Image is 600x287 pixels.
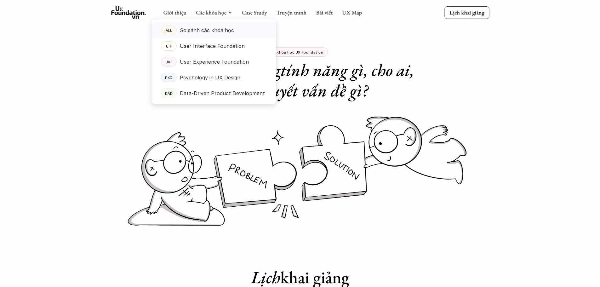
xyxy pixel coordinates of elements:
[316,9,333,16] a: Bài viết
[151,38,276,54] a: UIFUser Interface Foundation
[151,22,276,38] a: ALLSo sánh các khóa học
[151,70,276,85] a: PXDPsychology in UX Design
[165,60,172,64] p: UXF
[232,59,418,101] em: tính năng gì, cho ai, giải quyết vấn đề gì?
[277,50,323,54] p: Khóa học UX Foundation
[342,9,362,16] a: UX Map
[166,44,172,48] p: UIF
[242,9,267,16] a: Case Study
[444,6,489,19] a: Lịch khai giảng
[151,85,276,101] a: DADData-Driven Product Development
[180,41,245,51] p: User Interface Foundation
[165,28,172,32] p: ALL
[180,57,249,66] p: User Experience Foundation
[165,91,173,95] p: DAD
[151,54,276,70] a: UXFUser Experience Foundation
[174,60,426,101] h1: Nên xây dựng
[165,75,173,80] p: PXD
[196,9,226,16] a: Các khóa học
[180,26,234,35] p: So sánh các khóa học
[276,9,306,16] a: Truyện tranh
[180,73,240,82] p: Psychology in UX Design
[180,89,265,98] p: Data-Driven Product Development
[163,9,186,16] a: Giới thiệu
[449,9,484,16] p: Lịch khai giảng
